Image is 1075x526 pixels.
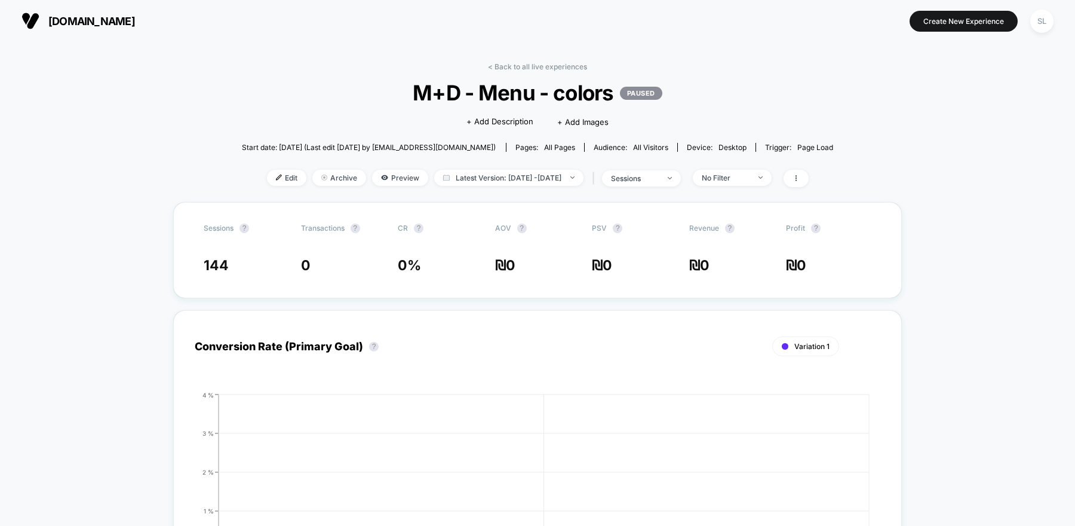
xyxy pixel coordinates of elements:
[18,11,139,30] button: [DOMAIN_NAME]
[758,176,763,179] img: end
[21,12,39,30] img: Visually logo
[613,224,622,233] button: ?
[369,342,379,351] button: ?
[700,257,709,274] span: 0
[677,143,755,152] span: Device:
[506,257,515,274] span: 0
[603,257,612,274] span: 0
[515,143,575,152] div: Pages:
[372,170,428,186] span: Preview
[301,257,311,274] span: 0
[466,116,533,128] span: + Add Description
[495,224,511,233] span: AOV
[204,257,229,274] span: 144
[321,175,327,181] img: end
[611,174,659,183] div: sessions
[204,224,234,233] span: Sessions
[443,175,450,181] img: calendar
[592,224,607,233] span: PSV
[271,80,803,105] span: M+D - Menu - colors
[910,11,1018,32] button: Create New Experience
[434,170,583,186] span: Latest Version: [DATE] - [DATE]
[398,257,421,274] span: 0 %
[1027,9,1057,33] button: SL
[794,342,830,351] span: Variation 1
[557,117,609,127] span: + Add Images
[797,143,833,152] span: Page Load
[202,391,214,398] tspan: 4 %
[702,173,750,182] div: No Filter
[811,224,821,233] button: ?
[620,87,662,100] p: PAUSED
[276,175,282,181] img: edit
[797,257,806,274] span: 0
[718,143,747,152] span: desktop
[786,224,805,233] span: Profit
[495,257,515,274] span: ₪
[1030,10,1053,33] div: SL
[202,468,214,475] tspan: 2 %
[517,224,527,233] button: ?
[267,170,306,186] span: Edit
[689,224,719,233] span: Revenue
[633,143,668,152] span: All Visitors
[589,170,602,187] span: |
[570,176,575,179] img: end
[592,257,612,274] span: ₪
[765,143,833,152] div: Trigger:
[414,224,423,233] button: ?
[668,177,672,179] img: end
[488,62,587,71] a: < Back to all live experiences
[351,224,360,233] button: ?
[786,257,806,274] span: ₪
[242,143,496,152] span: Start date: [DATE] (Last edit [DATE] by [EMAIL_ADDRESS][DOMAIN_NAME])
[544,143,575,152] span: all pages
[301,224,345,233] span: Transactions
[594,143,668,152] div: Audience:
[239,224,249,233] button: ?
[204,507,214,514] tspan: 1 %
[725,224,735,233] button: ?
[689,257,709,274] span: ₪
[202,429,214,436] tspan: 3 %
[398,224,408,233] span: CR
[48,15,135,27] span: [DOMAIN_NAME]
[312,170,366,186] span: Archive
